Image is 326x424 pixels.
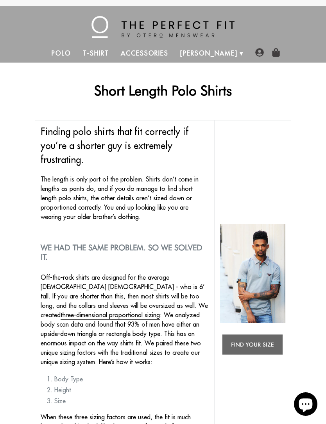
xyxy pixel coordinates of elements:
img: user-account-icon.png [255,48,264,57]
span: Finding polo shirts that fit correctly if you’re a shorter guy is extremely frustrating. [41,126,188,165]
a: Accessories [115,44,174,63]
inbox-online-store-chat: Shopify online store chat [292,392,320,418]
img: shopping-bag-icon.png [272,48,280,57]
img: Find your size: tshirts for short guys [220,332,286,358]
a: three-dimensional proportional sizing [61,311,160,320]
span: Off-the-rack shirts are designed for the average [DEMOGRAPHIC_DATA] [DEMOGRAPHIC_DATA] - who is 6... [41,273,208,366]
a: [PERSON_NAME] [174,44,244,63]
li: Size [54,396,209,406]
a: Polo [46,44,77,63]
img: The Perfect Fit - by Otero Menswear - Logo [91,16,235,38]
h2: We had the same problem. So we solved it. [41,243,209,262]
li: Height [54,385,209,395]
li: Body Type [54,374,209,384]
img: short length polo shirts [220,224,286,323]
a: T-Shirt [77,44,115,63]
p: The length is only part of the problem. Shirts don’t come in lengths as pants do, and if you do m... [41,174,209,221]
h1: Short Length Polo Shirts [35,82,292,99]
